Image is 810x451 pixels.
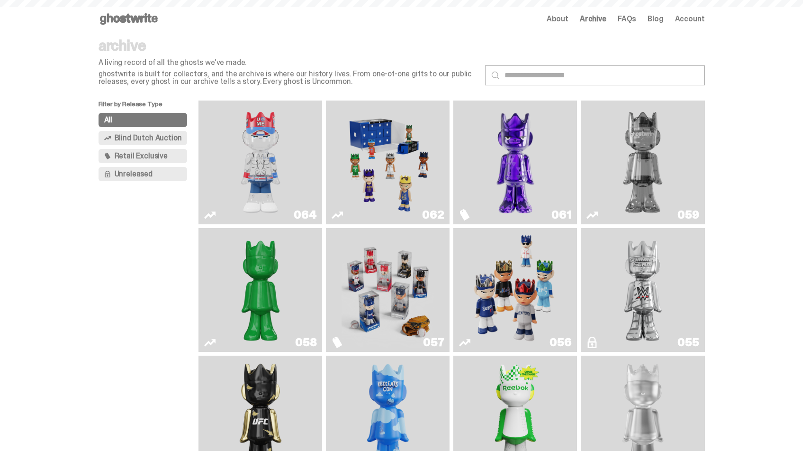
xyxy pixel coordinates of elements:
a: You Can't See Me [204,104,316,221]
p: archive [99,38,477,53]
div: 059 [677,209,699,221]
a: Fantasy [459,104,571,221]
div: 056 [549,337,571,348]
img: Game Face (2025) [342,104,434,221]
span: Blind Dutch Auction [115,134,182,142]
a: Account [675,15,705,23]
div: 064 [294,209,316,221]
span: Unreleased [115,170,153,178]
a: Archive [580,15,606,23]
a: Game Face (2025) [332,232,444,348]
div: 057 [423,337,444,348]
img: Game Face (2025) [342,232,434,348]
button: All [99,113,188,127]
img: Schrödinger's ghost: Sunday Green [214,232,307,348]
img: Two [596,104,689,221]
span: All [104,116,113,124]
p: A living record of all the ghosts we've made. [99,59,477,66]
a: Two [586,104,699,221]
img: Game Face (2025) [469,232,562,348]
button: Unreleased [99,167,188,181]
button: Blind Dutch Auction [99,131,188,145]
span: Retail Exclusive [115,152,168,160]
a: I Was There SummerSlam [586,232,699,348]
a: Schrödinger's ghost: Sunday Green [204,232,316,348]
img: You Can't See Me [214,104,307,221]
a: FAQs [618,15,636,23]
p: Filter by Release Type [99,101,199,113]
div: 055 [677,337,699,348]
div: 058 [295,337,316,348]
div: 061 [551,209,571,221]
img: Fantasy [469,104,562,221]
button: Retail Exclusive [99,149,188,163]
div: 062 [422,209,444,221]
p: ghostwrite is built for collectors, and the archive is where our history lives. From one-of-one g... [99,70,477,85]
img: I Was There SummerSlam [596,232,689,348]
a: Game Face (2025) [459,232,571,348]
a: About [547,15,568,23]
a: Blog [648,15,663,23]
a: Game Face (2025) [332,104,444,221]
